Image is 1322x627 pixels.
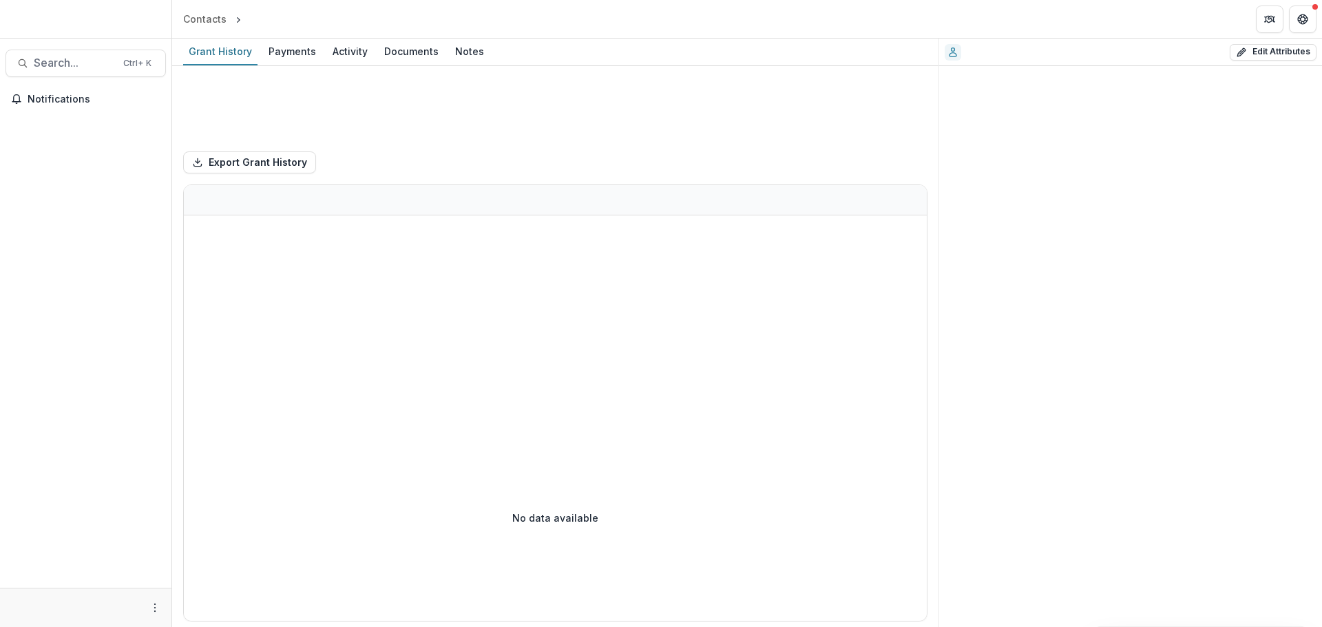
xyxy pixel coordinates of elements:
[183,39,258,65] a: Grant History
[183,41,258,61] div: Grant History
[450,41,490,61] div: Notes
[6,88,166,110] button: Notifications
[450,39,490,65] a: Notes
[147,599,163,616] button: More
[34,56,115,70] span: Search...
[178,9,303,29] nav: breadcrumb
[379,39,444,65] a: Documents
[1289,6,1316,33] button: Get Help
[183,151,316,173] button: Export Grant History
[1230,44,1316,61] button: Edit Attributes
[263,41,322,61] div: Payments
[6,50,166,77] button: Search...
[28,94,160,105] span: Notifications
[178,9,232,29] a: Contacts
[327,41,373,61] div: Activity
[379,41,444,61] div: Documents
[120,56,154,71] div: Ctrl + K
[1256,6,1283,33] button: Partners
[512,511,598,525] p: No data available
[183,12,227,26] div: Contacts
[263,39,322,65] a: Payments
[327,39,373,65] a: Activity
